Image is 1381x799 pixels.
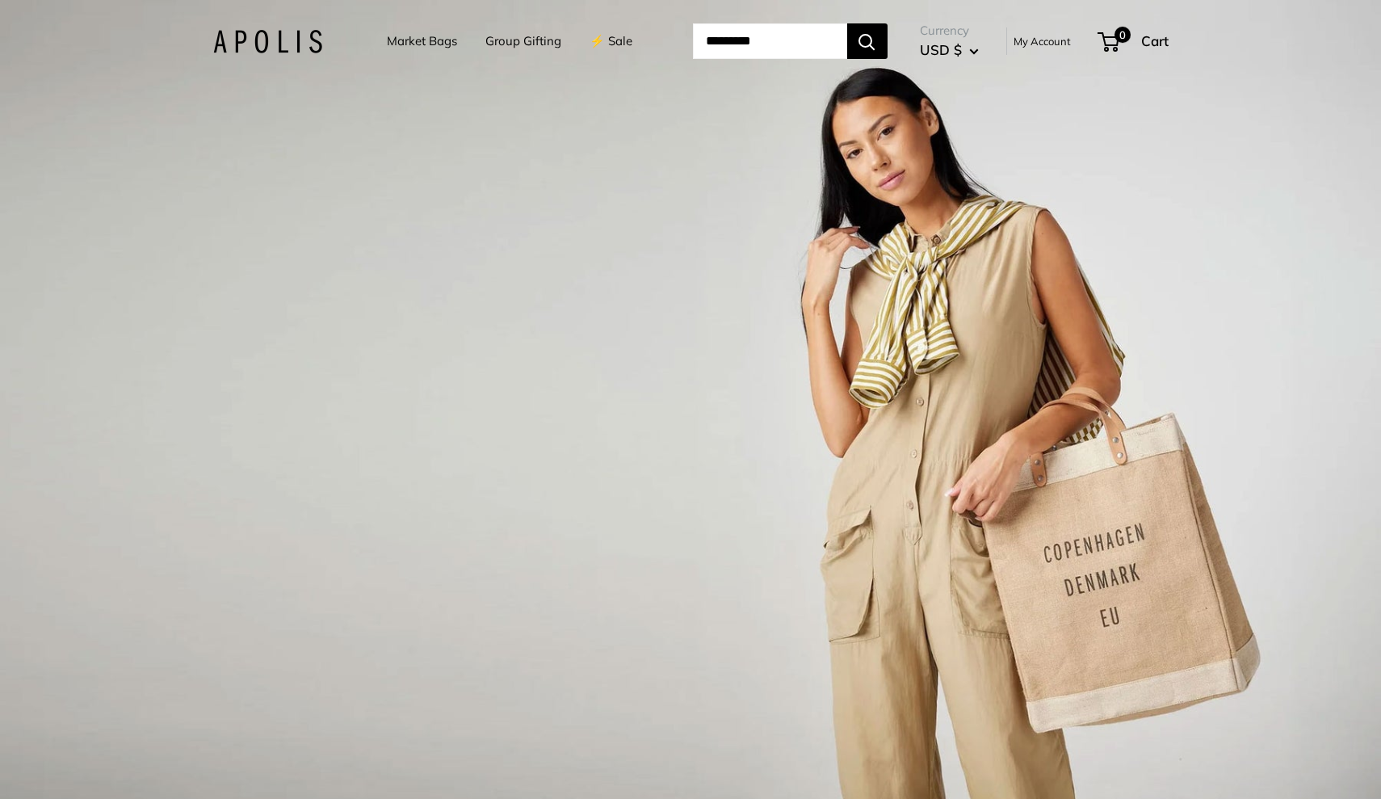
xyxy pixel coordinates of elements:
[1099,28,1169,54] a: 0 Cart
[213,30,322,53] img: Apolis
[387,30,457,53] a: Market Bags
[920,19,979,42] span: Currency
[485,30,561,53] a: Group Gifting
[590,30,632,53] a: ⚡️ Sale
[1114,27,1130,43] span: 0
[847,23,888,59] button: Search
[1014,32,1071,51] a: My Account
[693,23,847,59] input: Search...
[920,37,979,63] button: USD $
[1141,32,1169,49] span: Cart
[920,41,962,58] span: USD $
